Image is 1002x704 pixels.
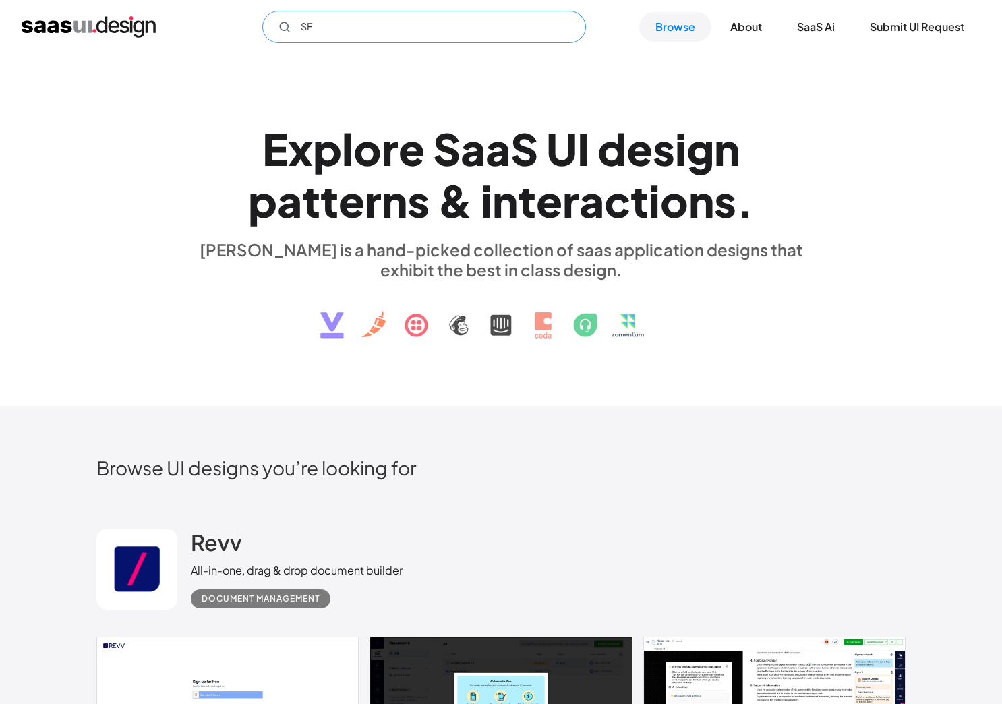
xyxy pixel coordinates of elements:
[191,529,242,562] a: Revv
[191,562,403,579] div: All-in-one, drag & drop document builder
[191,529,242,556] h2: Revv
[481,175,492,227] div: i
[675,123,686,175] div: i
[302,175,320,227] div: t
[660,175,688,227] div: o
[639,12,711,42] a: Browse
[438,175,473,227] div: &
[604,175,630,227] div: c
[714,175,736,227] div: s
[407,175,430,227] div: s
[382,123,399,175] div: r
[262,11,586,43] input: Search UI designs you're looking for...
[353,123,382,175] div: o
[202,591,320,607] div: Document Management
[546,123,577,175] div: U
[781,12,851,42] a: SaaS Ai
[714,12,778,42] a: About
[262,123,288,175] div: E
[433,123,461,175] div: S
[630,175,649,227] div: t
[714,123,740,175] div: n
[736,175,754,227] div: .
[626,123,653,175] div: e
[510,123,538,175] div: S
[492,175,518,227] div: n
[320,175,338,227] div: t
[399,123,425,175] div: e
[653,123,675,175] div: s
[686,123,714,175] div: g
[248,175,277,227] div: p
[577,123,589,175] div: I
[297,280,705,350] img: text, icon, saas logo
[22,16,156,38] a: home
[338,175,365,227] div: e
[382,175,407,227] div: n
[191,123,811,227] h1: Explore SaaS UI design patterns & interactions.
[277,175,302,227] div: a
[461,123,485,175] div: a
[96,456,906,479] h2: Browse UI designs you’re looking for
[562,175,579,227] div: r
[342,123,353,175] div: l
[191,239,811,280] div: [PERSON_NAME] is a hand-picked collection of saas application designs that exhibit the best in cl...
[313,123,342,175] div: p
[854,12,980,42] a: Submit UI Request
[365,175,382,227] div: r
[288,123,313,175] div: x
[649,175,660,227] div: i
[518,175,536,227] div: t
[688,175,714,227] div: n
[597,123,626,175] div: d
[536,175,562,227] div: e
[579,175,604,227] div: a
[262,11,586,43] form: Email Form
[485,123,510,175] div: a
